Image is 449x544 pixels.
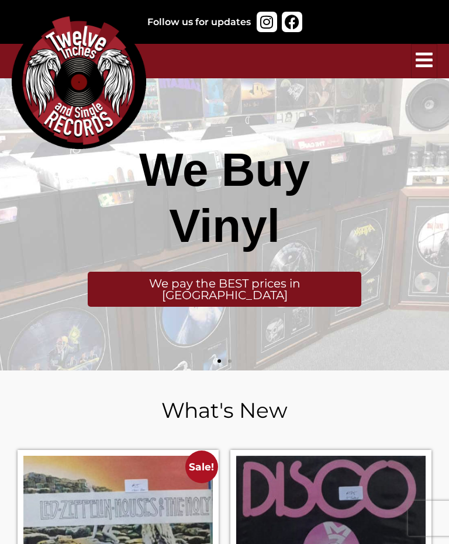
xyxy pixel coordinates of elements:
[147,15,251,29] div: Follow us for updates
[185,451,217,483] span: Sale!
[217,359,221,363] span: Go to slide 1
[88,142,361,254] div: We Buy Vinyl
[411,44,437,78] button: hamburger-icon
[228,359,232,363] span: Go to slide 2
[18,400,431,421] h2: What's New
[88,272,361,307] div: We pay the BEST prices in [GEOGRAPHIC_DATA]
